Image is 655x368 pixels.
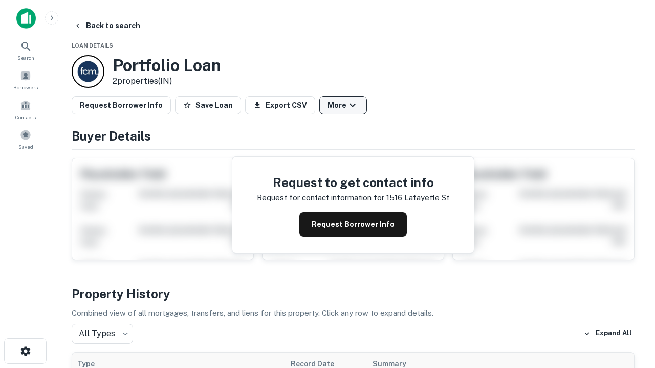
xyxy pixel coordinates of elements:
a: Borrowers [3,66,48,94]
h4: Property History [72,285,635,303]
span: Borrowers [13,83,38,91]
button: Expand All [581,326,635,341]
button: Export CSV [245,96,315,114]
p: Request for contact information for [257,192,384,204]
iframe: Chat Widget [604,254,655,303]
h4: Buyer Details [72,127,635,145]
a: Contacts [3,96,48,123]
span: Loan Details [72,42,113,49]
button: Save Loan [175,96,241,114]
button: More [319,96,367,114]
h4: Request to get contact info [257,173,449,192]
div: All Types [72,324,133,344]
a: Search [3,36,48,64]
button: Request Borrower Info [299,212,407,237]
button: Request Borrower Info [72,96,171,114]
span: Contacts [15,113,36,121]
p: 1516 lafayette st [386,192,449,204]
p: 2 properties (IN) [113,75,221,87]
button: Back to search [70,16,144,35]
h3: Portfolio Loan [113,56,221,75]
p: Combined view of all mortgages, transfers, and liens for this property. Click any row to expand d... [72,307,635,319]
span: Saved [18,143,33,151]
span: Search [17,54,34,62]
img: capitalize-icon.png [16,8,36,29]
a: Saved [3,125,48,153]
